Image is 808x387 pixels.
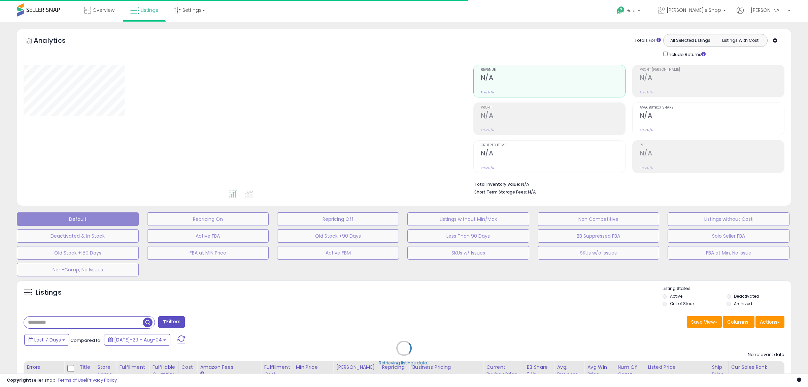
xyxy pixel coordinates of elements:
i: Get Help [616,6,625,14]
span: Profit [PERSON_NAME] [640,68,784,72]
button: FBA at MIN Price [147,246,269,260]
div: Retrieving listings data.. [379,360,429,366]
small: Prev: N/A [640,166,653,170]
span: Ordered Items [481,144,625,147]
a: Help [611,1,647,22]
li: N/A [474,180,779,188]
span: Profit [481,106,625,110]
span: Revenue [481,68,625,72]
span: Overview [93,7,114,13]
button: Active FBM [277,246,399,260]
button: Old Stock +90 Days [277,229,399,243]
button: Non Competitive [538,212,660,226]
a: Hi [PERSON_NAME] [737,7,790,22]
button: Repricing On [147,212,269,226]
div: Totals For [635,37,661,44]
button: FBA at Min, No Issue [668,246,789,260]
button: Less Than 90 Days [407,229,529,243]
b: Short Term Storage Fees: [474,189,527,195]
h2: N/A [640,74,784,83]
small: Prev: N/A [640,128,653,132]
button: Repricing Off [277,212,399,226]
button: BB Suppressed FBA [538,229,660,243]
div: Include Returns [658,50,714,58]
h2: N/A [640,112,784,121]
button: Old Stock +180 Days [17,246,139,260]
h5: Analytics [34,36,79,47]
small: Prev: N/A [481,90,494,94]
span: ROI [640,144,784,147]
small: Prev: N/A [481,128,494,132]
small: Prev: N/A [640,90,653,94]
button: Solo Seller FBA [668,229,789,243]
span: [PERSON_NAME]'s Shop [667,7,721,13]
button: Non-Comp, No Issues [17,263,139,276]
button: Listings without Cost [668,212,789,226]
button: Listings without Min/Max [407,212,529,226]
small: Prev: N/A [481,166,494,170]
button: Active FBA [147,229,269,243]
button: SKUs w/o Issues [538,246,660,260]
span: N/A [528,189,536,195]
span: Hi [PERSON_NAME] [745,7,786,13]
button: SKUs w/ Issues [407,246,529,260]
span: Avg. Buybox Share [640,106,784,110]
button: All Selected Listings [665,36,715,45]
b: Total Inventory Value: [474,181,520,187]
h2: N/A [481,112,625,121]
button: Listings With Cost [715,36,765,45]
span: Listings [141,7,158,13]
h2: N/A [481,74,625,83]
h2: N/A [481,149,625,158]
button: Deactivated & In Stock [17,229,139,243]
strong: Copyright [7,377,31,383]
h2: N/A [640,149,784,158]
span: Help [627,8,636,13]
div: seller snap | | [7,377,117,384]
button: Default [17,212,139,226]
